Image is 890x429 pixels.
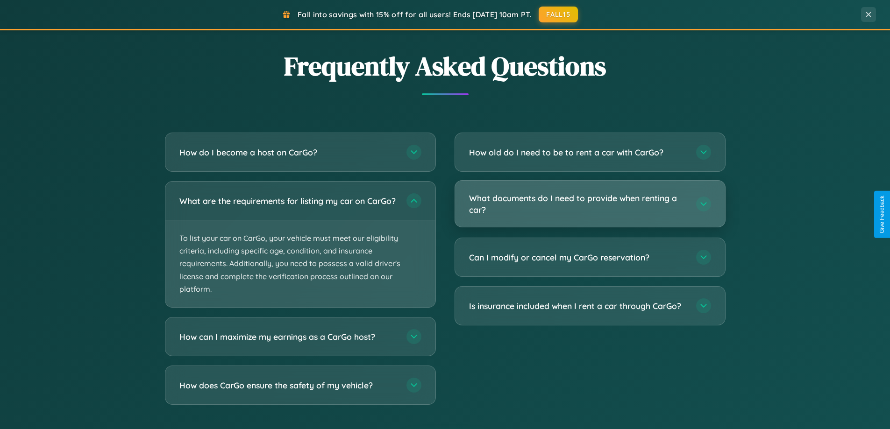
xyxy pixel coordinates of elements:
[165,48,726,84] h2: Frequently Asked Questions
[469,147,687,158] h3: How old do I need to be to rent a car with CarGo?
[179,380,397,391] h3: How does CarGo ensure the safety of my vehicle?
[179,147,397,158] h3: How do I become a host on CarGo?
[469,192,687,215] h3: What documents do I need to provide when renting a car?
[298,10,532,19] span: Fall into savings with 15% off for all users! Ends [DATE] 10am PT.
[179,195,397,207] h3: What are the requirements for listing my car on CarGo?
[469,300,687,312] h3: Is insurance included when I rent a car through CarGo?
[165,220,435,307] p: To list your car on CarGo, your vehicle must meet our eligibility criteria, including specific ag...
[179,331,397,343] h3: How can I maximize my earnings as a CarGo host?
[469,252,687,263] h3: Can I modify or cancel my CarGo reservation?
[539,7,578,22] button: FALL15
[879,196,885,233] div: Give Feedback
